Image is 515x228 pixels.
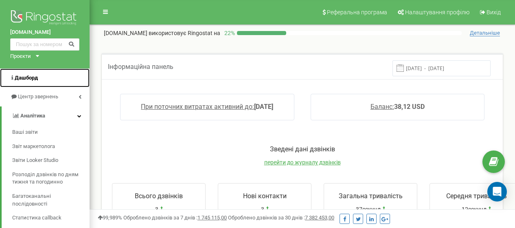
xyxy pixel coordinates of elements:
[462,205,487,213] span: 12секунд
[15,75,38,81] span: Дашборд
[12,211,90,225] a: Статистика callback
[10,53,31,60] div: Проєкти
[264,159,341,166] a: перейти до журналу дзвінків
[220,29,237,37] p: 22 %
[12,128,38,136] span: Ваші звіти
[10,29,79,36] a: [DOMAIN_NAME]
[270,145,335,153] span: Зведені дані дзвінків
[2,106,90,126] a: Аналiтика
[228,215,334,221] span: Оброблено дзвінків за 30 днів :
[98,215,122,221] span: 99,989%
[12,171,85,186] span: Розподіл дзвінків по дням тижня та погодинно
[12,214,61,222] span: Статистика callback
[487,182,507,201] div: Open Intercom Messenger
[104,29,220,37] p: [DOMAIN_NAME]
[470,30,500,36] span: Детальніше
[243,192,287,200] span: Нові контакти
[356,205,381,213] span: 37секунд
[108,63,173,71] span: Інформаційна панель
[123,215,227,221] span: Оброблено дзвінків за 7 днів :
[261,205,264,213] span: 3
[487,9,501,15] span: Вихід
[141,103,254,111] span: При поточних витратах активний до:
[12,143,55,151] span: Звіт маркетолога
[197,215,227,221] u: 1 745 115,00
[10,8,79,29] img: Ringostat logo
[155,205,158,213] span: 3
[12,157,58,164] span: Звіти Looker Studio
[10,38,79,51] input: Пошук за номером
[339,192,403,200] span: Загальна тривалість
[12,125,90,139] a: Ваші звіти
[12,139,90,154] a: Звіт маркетолога
[149,30,220,36] span: використовує Ringostat на
[370,103,425,111] a: Баланс:38,12 USD
[405,9,469,15] span: Налаштування профілю
[12,193,85,208] span: Багатоканальні послідовності
[327,9,387,15] span: Реферальна програма
[12,189,90,211] a: Багатоканальні послідовності
[18,93,58,100] span: Центр звернень
[12,168,90,189] a: Розподіл дзвінків по дням тижня та погодинно
[20,113,45,119] span: Аналiтика
[305,215,334,221] u: 7 382 453,00
[370,103,394,111] span: Баланс:
[446,192,507,200] span: Середня тривалість
[135,192,183,200] span: Всього дзвінків
[12,153,90,168] a: Звіти Looker Studio
[141,103,273,111] a: При поточних витратах активний до:[DATE]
